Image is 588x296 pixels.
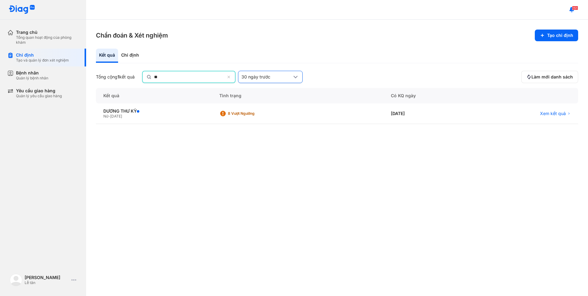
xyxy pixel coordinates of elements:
span: Nữ [103,114,108,118]
span: Xem kết quả [540,111,566,116]
span: [DATE] [110,114,122,118]
button: Làm mới danh sách [521,71,578,83]
span: - [108,114,110,118]
span: 1 [117,74,119,79]
h3: Chẩn đoán & Xét nghiệm [96,31,168,40]
div: Kết quả [96,88,212,103]
div: Bệnh nhân [16,70,48,76]
button: Tạo chỉ định [535,30,578,41]
div: Tổng cộng kết quả [96,74,135,80]
div: [DATE] [383,103,474,124]
div: Lễ tân [25,280,69,285]
div: 8 Vượt ngưỡng [228,111,277,116]
div: Chỉ định [16,52,69,58]
div: [PERSON_NAME] [25,275,69,280]
div: Tình trạng [212,88,383,103]
div: Có KQ ngày [383,88,474,103]
span: 151 [572,6,578,10]
div: Tạo và quản lý đơn xét nghiệm [16,58,69,63]
img: logo [9,5,35,14]
div: Tổng quan hoạt động của phòng khám [16,35,79,45]
div: Kết quả [96,49,118,63]
span: Làm mới danh sách [531,74,573,80]
div: Quản lý yêu cầu giao hàng [16,94,62,98]
div: Quản lý bệnh nhân [16,76,48,81]
div: Chỉ định [118,49,142,63]
img: logo [10,274,22,286]
div: Trang chủ [16,30,79,35]
div: DƯƠNG THƯ KỲ [103,108,205,114]
div: 30 ngày trước [241,74,292,80]
div: Yêu cầu giao hàng [16,88,62,94]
